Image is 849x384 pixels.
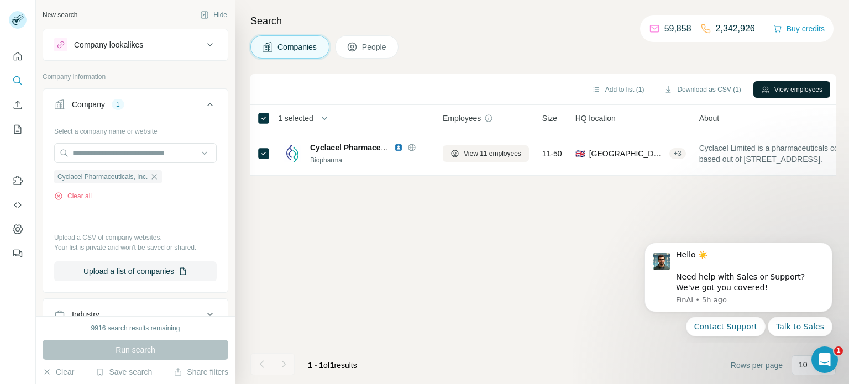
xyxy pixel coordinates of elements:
button: Search [9,71,27,91]
span: Size [542,113,557,124]
span: 1 - 1 [308,361,323,370]
button: Clear all [54,191,92,201]
button: View 11 employees [443,145,529,162]
span: [GEOGRAPHIC_DATA], [GEOGRAPHIC_DATA], [GEOGRAPHIC_DATA] [589,148,665,159]
button: Save search [96,366,152,377]
span: results [308,361,357,370]
div: Industry [72,309,99,320]
button: View employees [753,81,830,98]
button: Upload a list of companies [54,261,217,281]
button: My lists [9,119,27,139]
span: HQ location [575,113,616,124]
span: People [362,41,387,52]
button: Quick start [9,46,27,66]
span: 🇬🇧 [575,148,585,159]
span: Companies [277,41,318,52]
button: Hide [192,7,235,23]
button: Enrich CSV [9,95,27,115]
button: Company1 [43,91,228,122]
button: Buy credits [773,21,825,36]
div: Select a company name or website [54,122,217,136]
p: 2,342,926 [716,22,755,35]
span: 1 [834,346,843,355]
div: New search [43,10,77,20]
button: Feedback [9,244,27,264]
span: of [323,361,330,370]
p: Upload a CSV of company websites. [54,233,217,243]
button: Industry [43,301,228,328]
div: 1 [112,99,124,109]
p: Your list is private and won't be saved or shared. [54,243,217,253]
p: Company information [43,72,228,82]
div: Company [72,99,105,110]
button: Use Surfe on LinkedIn [9,171,27,191]
span: Rows per page [731,360,783,371]
div: Company lookalikes [74,39,143,50]
span: Employees [443,113,481,124]
span: Cyclacel Pharmaceuticals, Inc. [57,172,148,182]
p: 10 [799,359,808,370]
span: View 11 employees [464,149,521,159]
div: + 3 [669,149,686,159]
button: Use Surfe API [9,195,27,215]
p: 59,858 [664,22,691,35]
span: 11-50 [542,148,562,159]
span: Cyclacel Pharmaceuticals, Inc. [310,143,423,152]
h4: Search [250,13,836,29]
button: Dashboard [9,219,27,239]
button: Share filters [174,366,228,377]
span: 1 [330,361,334,370]
div: Biopharma [310,155,429,165]
span: About [699,113,720,124]
button: Add to list (1) [584,81,652,98]
span: 1 selected [278,113,313,124]
iframe: Intercom notifications message [628,233,849,343]
div: 9916 search results remaining [91,323,180,333]
iframe: Intercom live chat [811,346,838,373]
img: LinkedIn logo [394,143,403,152]
button: Company lookalikes [43,31,228,58]
img: Logo of Cyclacel Pharmaceuticals, Inc. [284,145,301,162]
button: Download as CSV (1) [656,81,748,98]
button: Clear [43,366,74,377]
